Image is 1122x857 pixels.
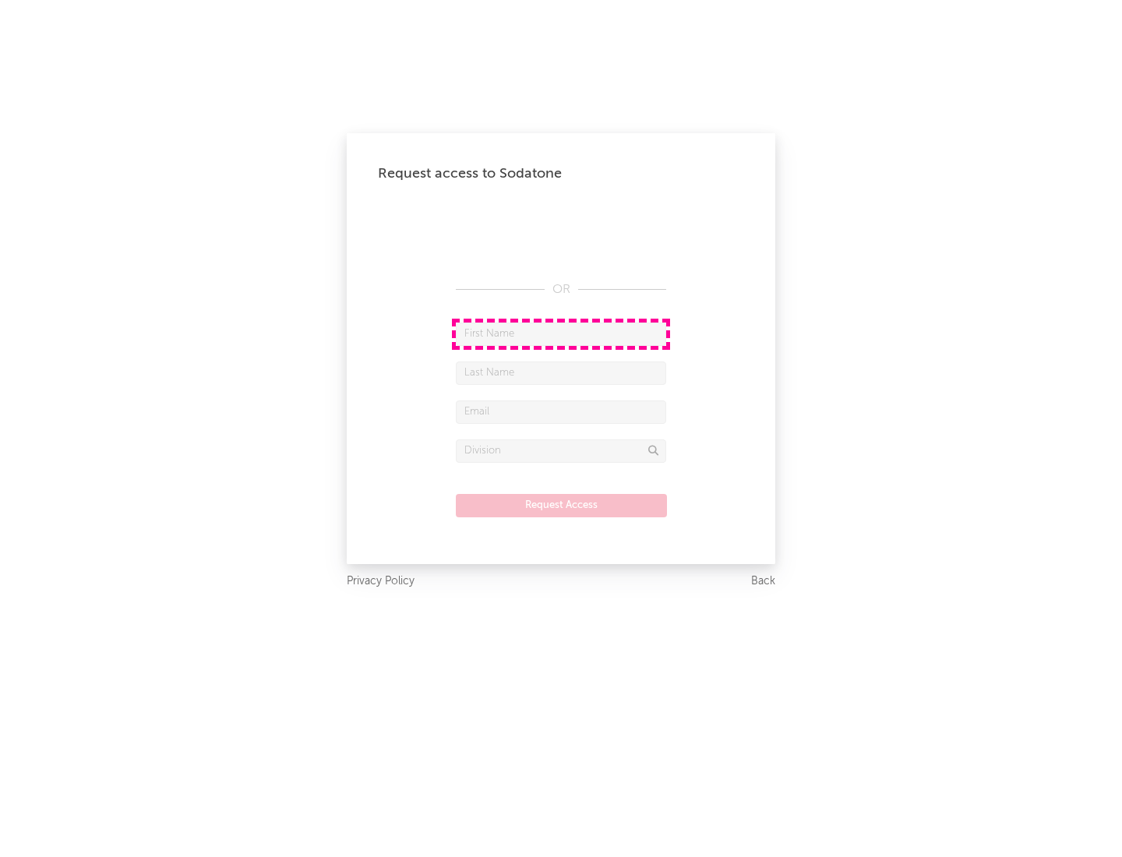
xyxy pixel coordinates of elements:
[456,400,666,424] input: Email
[456,439,666,463] input: Division
[378,164,744,183] div: Request access to Sodatone
[751,572,775,591] a: Back
[456,280,666,299] div: OR
[456,361,666,385] input: Last Name
[456,494,667,517] button: Request Access
[456,323,666,346] input: First Name
[347,572,415,591] a: Privacy Policy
